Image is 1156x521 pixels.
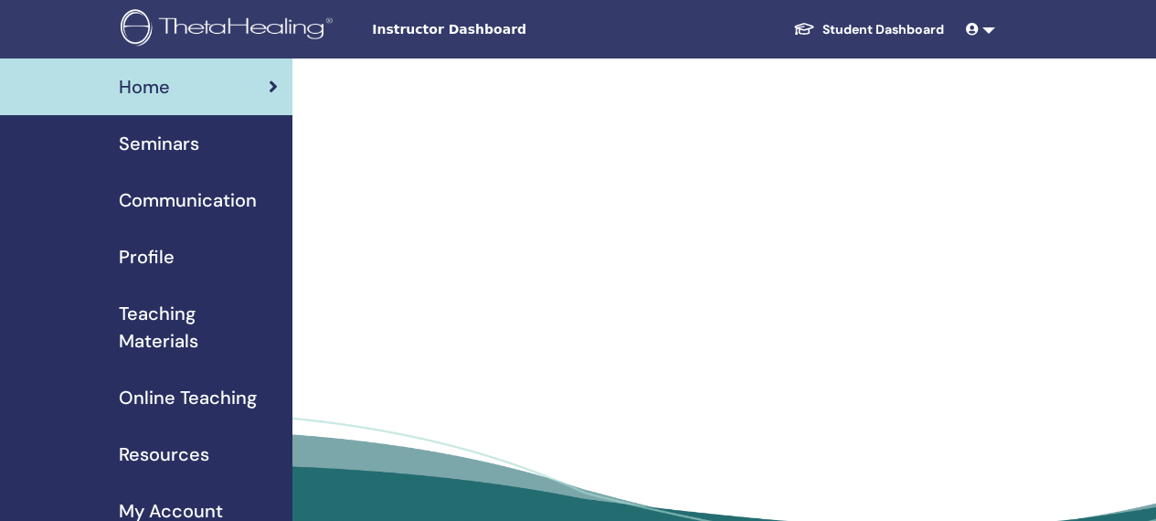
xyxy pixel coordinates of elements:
[779,13,959,47] a: Student Dashboard
[119,300,278,355] span: Teaching Materials
[119,384,257,411] span: Online Teaching
[372,20,646,39] span: Instructor Dashboard
[119,441,209,468] span: Resources
[119,243,175,271] span: Profile
[121,9,339,50] img: logo.png
[793,21,815,37] img: graduation-cap-white.svg
[119,130,199,157] span: Seminars
[119,73,170,101] span: Home
[119,186,257,214] span: Communication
